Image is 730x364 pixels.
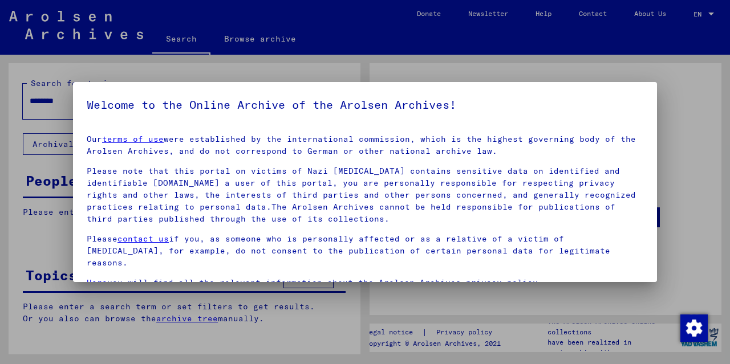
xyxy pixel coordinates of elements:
[87,233,643,269] p: Please if you, as someone who is personally affected or as a relative of a victim of [MEDICAL_DAT...
[680,314,707,341] div: Change consent
[117,234,169,244] a: contact us
[680,314,708,342] img: Change consent
[87,96,643,114] h5: Welcome to the Online Archive of the Arolsen Archives!
[87,277,643,289] p: you will find all the relevant information about the Arolsen Archives privacy policy.
[87,133,643,157] p: Our were established by the international commission, which is the highest governing body of the ...
[87,277,107,288] a: Here
[87,165,643,225] p: Please note that this portal on victims of Nazi [MEDICAL_DATA] contains sensitive data on identif...
[102,134,164,144] a: terms of use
